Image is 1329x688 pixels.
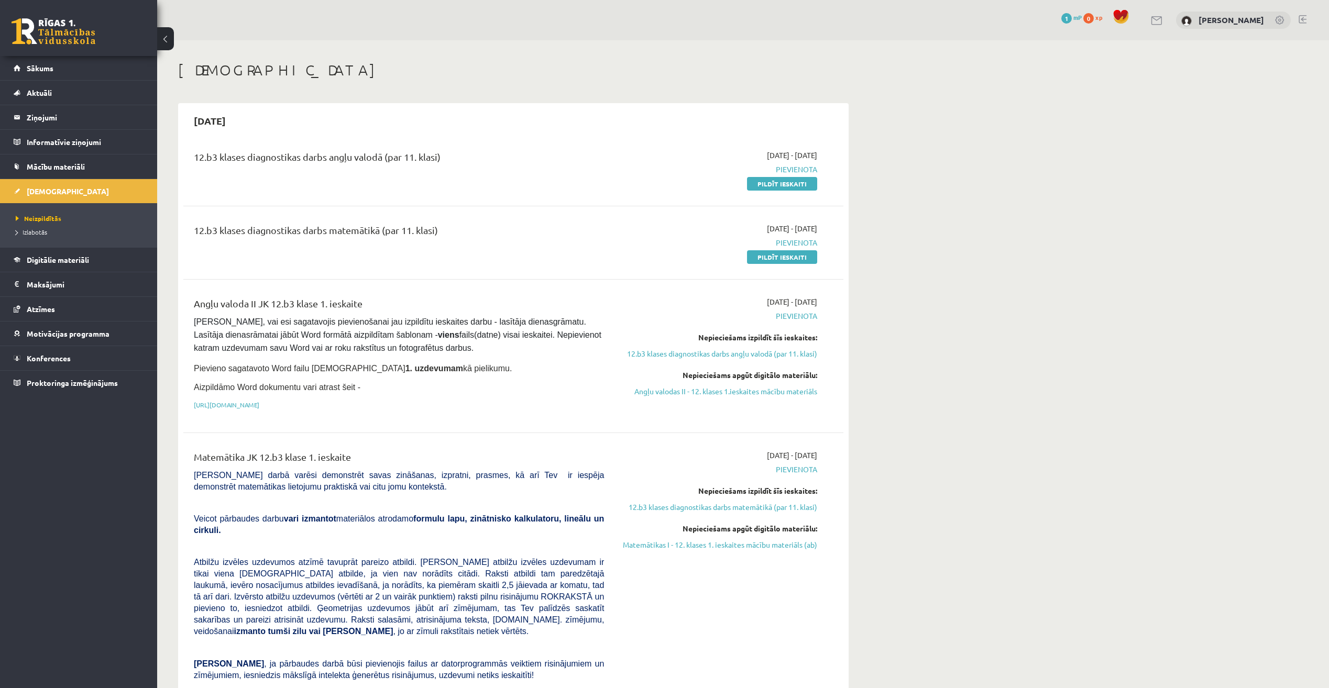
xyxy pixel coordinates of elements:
div: Angļu valoda II JK 12.b3 klase 1. ieskaite [194,296,604,316]
a: [DEMOGRAPHIC_DATA] [14,179,144,203]
a: Ziņojumi [14,105,144,129]
span: [PERSON_NAME] [194,659,264,668]
legend: Maksājumi [27,272,144,296]
span: Aktuāli [27,88,52,97]
span: [PERSON_NAME] darbā varēsi demonstrēt savas zināšanas, izpratni, prasmes, kā arī Tev ir iespēja d... [194,471,604,491]
span: [DATE] - [DATE] [767,296,817,307]
div: Nepieciešams izpildīt šīs ieskaites: [620,332,817,343]
span: Motivācijas programma [27,329,109,338]
a: Izlabotās [16,227,147,237]
a: Maksājumi [14,272,144,296]
h1: [DEMOGRAPHIC_DATA] [178,61,849,79]
div: Nepieciešams apgūt digitālo materiālu: [620,370,817,381]
a: 0 xp [1083,13,1107,21]
span: Pievieno sagatavoto Word failu [DEMOGRAPHIC_DATA] kā pielikumu. [194,364,512,373]
span: Pievienota [620,310,817,321]
a: 1 mP [1061,13,1082,21]
span: mP [1073,13,1082,21]
span: Pievienota [620,164,817,175]
b: formulu lapu, zinātnisko kalkulatoru, lineālu un cirkuli. [194,514,604,535]
div: Nepieciešams apgūt digitālo materiālu: [620,523,817,534]
span: [DATE] - [DATE] [767,150,817,161]
legend: Ziņojumi [27,105,144,129]
span: [DATE] - [DATE] [767,223,817,234]
div: 12.b3 klases diagnostikas darbs matemātikā (par 11. klasi) [194,223,604,242]
a: 12.b3 klases diagnostikas darbs angļu valodā (par 11. klasi) [620,348,817,359]
strong: 1. uzdevumam [405,364,463,373]
div: Matemātika JK 12.b3 klase 1. ieskaite [194,450,604,469]
a: [PERSON_NAME] [1199,15,1264,25]
a: Informatīvie ziņojumi [14,130,144,154]
a: Pildīt ieskaiti [747,177,817,191]
img: Zlata Stankeviča [1181,16,1192,26]
b: vari izmantot [284,514,336,523]
span: Aizpildāmo Word dokumentu vari atrast šeit - [194,383,360,392]
a: Atzīmes [14,297,144,321]
b: tumši zilu vai [PERSON_NAME] [268,627,393,636]
span: [DEMOGRAPHIC_DATA] [27,186,109,196]
span: Neizpildītās [16,214,61,223]
span: , ja pārbaudes darbā būsi pievienojis failus ar datorprogrammās veiktiem risinājumiem un zīmējumi... [194,659,604,680]
span: Pievienota [620,237,817,248]
a: Angļu valodas II - 12. klases 1.ieskaites mācību materiāls [620,386,817,397]
div: 12.b3 klases diagnostikas darbs angļu valodā (par 11. klasi) [194,150,604,169]
h2: [DATE] [183,108,236,133]
a: Sākums [14,56,144,80]
a: Digitālie materiāli [14,248,144,272]
span: Pievienota [620,464,817,475]
span: Izlabotās [16,228,47,236]
a: Proktoringa izmēģinājums [14,371,144,395]
span: [DATE] - [DATE] [767,450,817,461]
b: izmanto [234,627,266,636]
span: Sākums [27,63,53,73]
a: Rīgas 1. Tālmācības vidusskola [12,18,95,45]
a: Pildīt ieskaiti [747,250,817,264]
strong: viens [438,330,459,339]
a: Neizpildītās [16,214,147,223]
div: Nepieciešams izpildīt šīs ieskaites: [620,485,817,496]
a: [URL][DOMAIN_NAME] [194,401,259,409]
a: Aktuāli [14,81,144,105]
span: xp [1095,13,1102,21]
span: 1 [1061,13,1072,24]
span: Proktoringa izmēģinājums [27,378,118,387]
span: Veicot pārbaudes darbu materiālos atrodamo [194,514,604,535]
span: 0 [1083,13,1094,24]
span: Konferences [27,353,71,363]
a: Konferences [14,346,144,370]
a: Matemātikas I - 12. klases 1. ieskaites mācību materiāls (ab) [620,539,817,550]
span: Atbilžu izvēles uzdevumos atzīmē tavuprāt pareizo atbildi. [PERSON_NAME] atbilžu izvēles uzdevuma... [194,558,604,636]
a: 12.b3 klases diagnostikas darbs matemātikā (par 11. klasi) [620,502,817,513]
span: Atzīmes [27,304,55,314]
a: Motivācijas programma [14,321,144,346]
legend: Informatīvie ziņojumi [27,130,144,154]
span: [PERSON_NAME], vai esi sagatavojis pievienošanai jau izpildītu ieskaites darbu - lasītāja dienasg... [194,317,603,352]
span: Mācību materiāli [27,162,85,171]
span: Digitālie materiāli [27,255,89,264]
a: Mācību materiāli [14,154,144,179]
